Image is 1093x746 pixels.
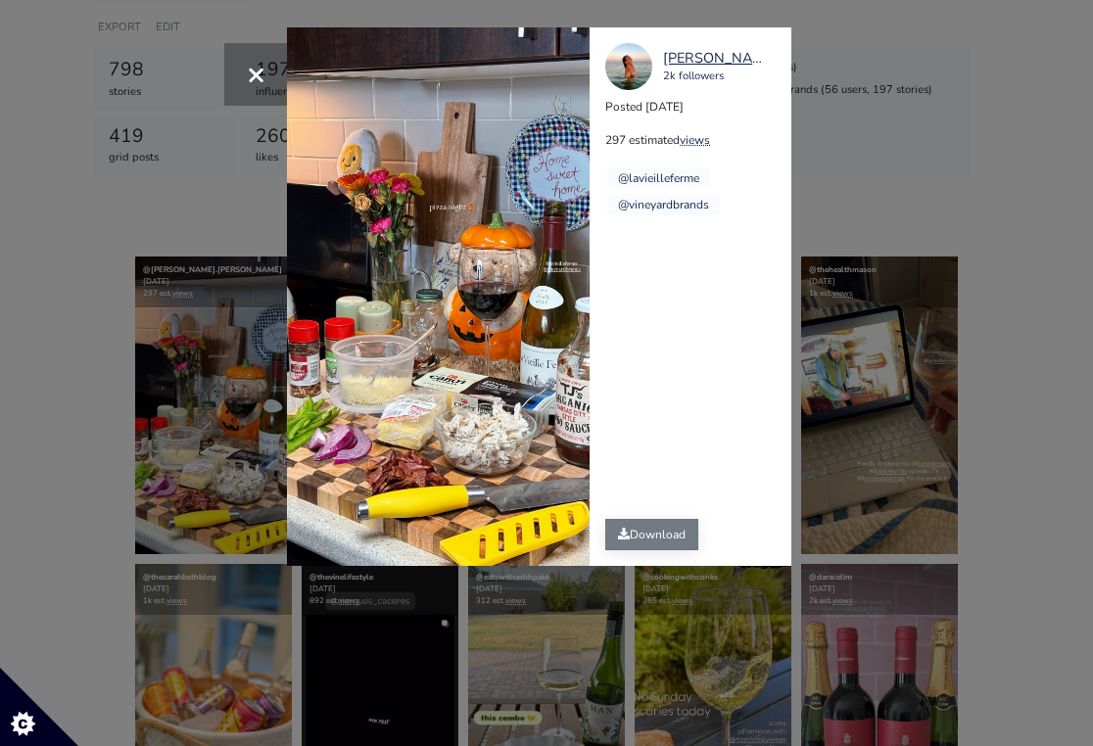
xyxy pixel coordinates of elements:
span: × [247,53,265,95]
a: Download [605,519,698,550]
a: [PERSON_NAME].[PERSON_NAME] [663,48,773,70]
p: Posted [DATE] [605,98,790,116]
a: @vineyardbrands [618,197,709,212]
p: 297 estimated [605,131,790,149]
a: views [680,132,710,148]
img: 292393151.jpg [605,43,652,90]
button: Close [224,43,287,106]
a: @lavieilleferme [618,170,699,186]
div: 2k followers [663,69,773,85]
